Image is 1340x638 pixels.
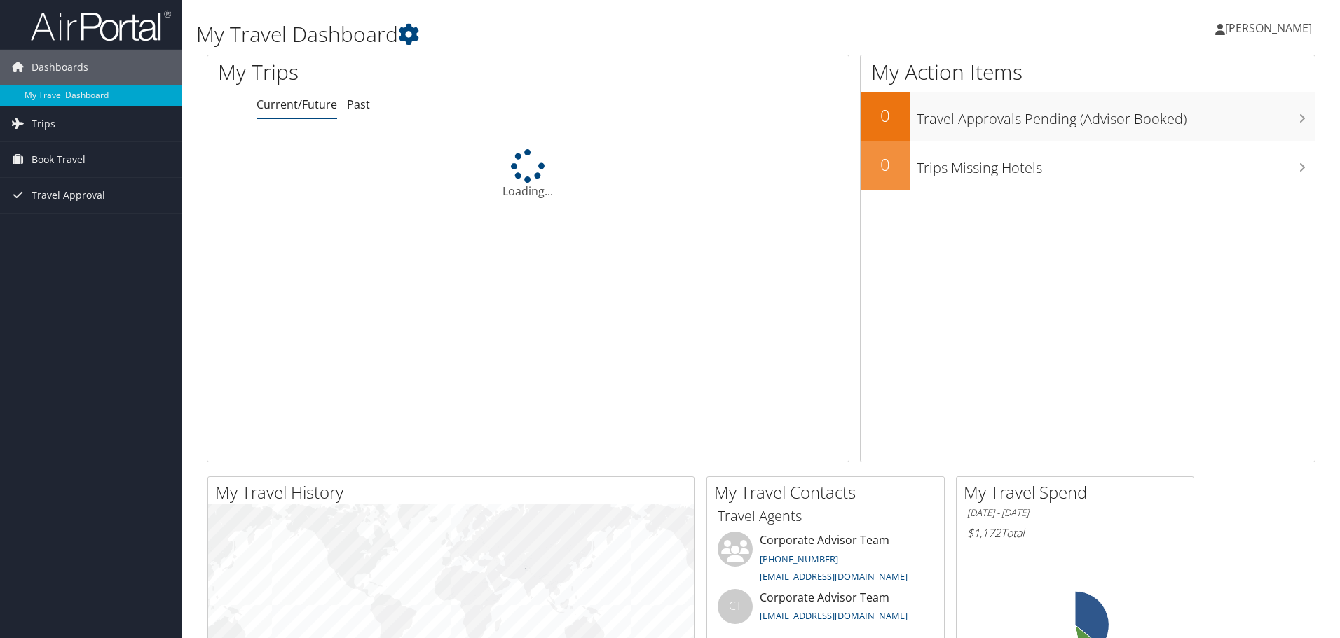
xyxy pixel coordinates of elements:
[215,480,694,504] h2: My Travel History
[218,57,571,87] h1: My Trips
[32,142,86,177] span: Book Travel
[207,149,849,200] div: Loading...
[967,506,1183,520] h6: [DATE] - [DATE]
[1225,20,1312,36] span: [PERSON_NAME]
[711,532,941,589] li: Corporate Advisor Team
[967,525,1001,541] span: $1,172
[967,525,1183,541] h6: Total
[861,57,1315,87] h1: My Action Items
[32,178,105,213] span: Travel Approval
[196,20,950,49] h1: My Travel Dashboard
[31,9,171,42] img: airportal-logo.png
[32,106,55,141] span: Trips
[32,50,88,85] span: Dashboards
[257,97,337,112] a: Current/Future
[861,92,1315,141] a: 0Travel Approvals Pending (Advisor Booked)
[714,480,944,504] h2: My Travel Contacts
[347,97,370,112] a: Past
[917,102,1315,129] h3: Travel Approvals Pending (Advisor Booked)
[861,153,910,176] h2: 0
[760,553,838,565] a: [PHONE_NUMBER]
[861,141,1315,190] a: 0Trips Missing Hotels
[711,589,941,634] li: Corporate Advisor Team
[760,609,908,622] a: [EMAIL_ADDRESS][DOMAIN_NAME]
[917,151,1315,178] h3: Trips Missing Hotels
[760,570,908,583] a: [EMAIL_ADDRESS][DOMAIN_NAME]
[718,506,934,526] h3: Travel Agents
[861,104,910,127] h2: 0
[1215,7,1326,49] a: [PERSON_NAME]
[718,589,753,624] div: CT
[964,480,1194,504] h2: My Travel Spend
